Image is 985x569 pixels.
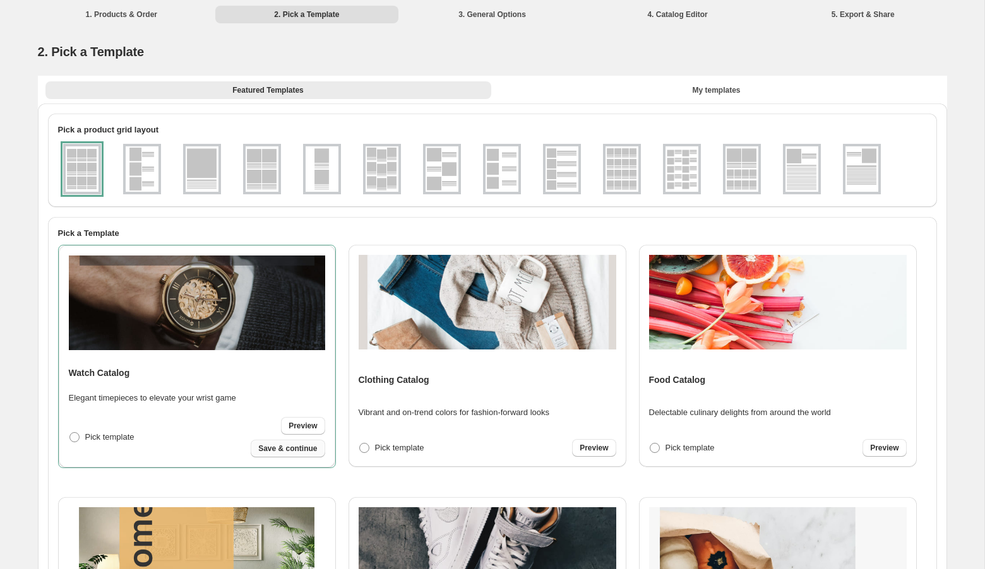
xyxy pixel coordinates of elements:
[69,392,236,404] p: Elegant timepieces to elevate your wrist game
[870,443,898,453] span: Preview
[126,146,158,192] img: g1x3v1
[246,146,278,192] img: g2x2v1
[306,146,338,192] img: g1x2v1
[289,421,317,431] span: Preview
[58,227,927,240] h2: Pick a Template
[606,146,638,192] img: g4x4v1
[375,443,424,452] span: Pick template
[666,146,698,192] img: g2x5v1
[649,406,831,419] p: Delectable culinary delights from around the world
[186,146,218,192] img: g1x1v1
[58,124,927,136] h2: Pick a product grid layout
[666,443,715,452] span: Pick template
[692,85,740,95] span: My templates
[359,406,550,419] p: Vibrant and on-trend colors for fashion-forward looks
[232,85,303,95] span: Featured Templates
[359,373,429,386] h4: Clothing Catalog
[258,443,317,454] span: Save & continue
[785,146,818,192] img: g1x1v2
[426,146,458,192] img: g1x3v2
[580,443,608,453] span: Preview
[725,146,758,192] img: g2x1_4x2v1
[38,45,144,59] span: 2. Pick a Template
[572,439,616,457] a: Preview
[486,146,518,192] img: g1x3v3
[863,439,906,457] a: Preview
[649,373,705,386] h4: Food Catalog
[845,146,878,192] img: g1x1v3
[251,440,325,457] button: Save & continue
[281,417,325,435] a: Preview
[85,432,134,442] span: Pick template
[366,146,398,192] img: g3x3v2
[69,367,130,379] h4: Watch Catalog
[546,146,578,192] img: g1x4v1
